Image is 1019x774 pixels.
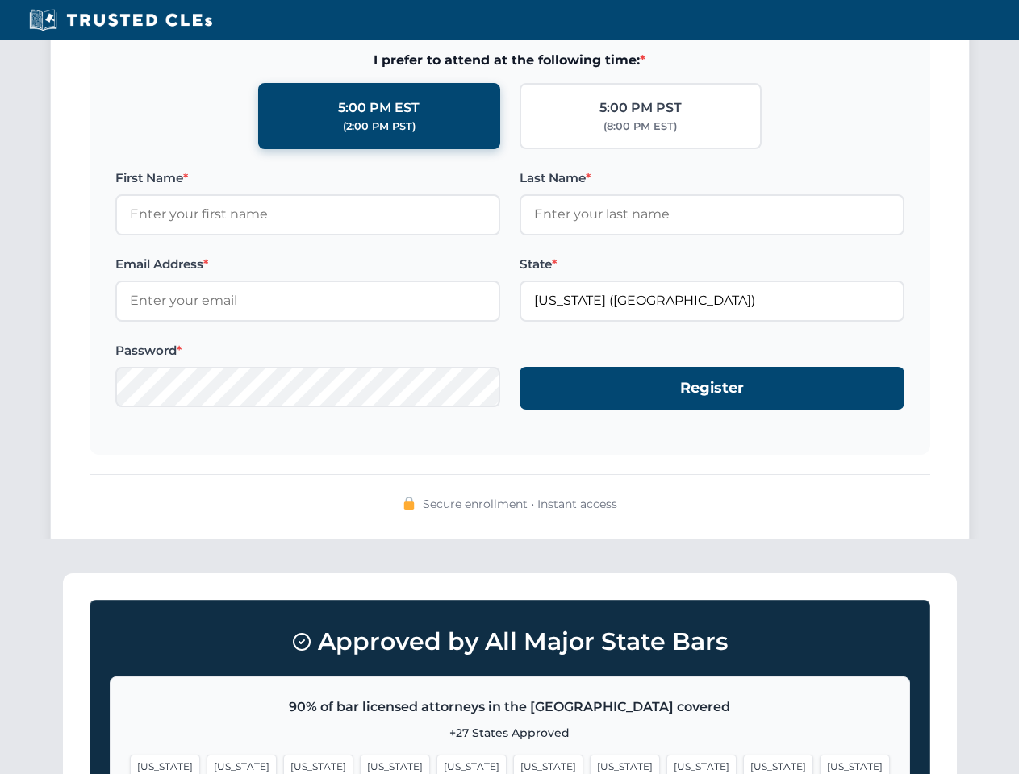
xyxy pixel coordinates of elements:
[338,98,420,119] div: 5:00 PM EST
[115,50,904,71] span: I prefer to attend at the following time:
[115,169,500,188] label: First Name
[403,497,416,510] img: 🔒
[24,8,217,32] img: Trusted CLEs
[343,119,416,135] div: (2:00 PM PST)
[520,194,904,235] input: Enter your last name
[520,255,904,274] label: State
[520,367,904,410] button: Register
[423,495,617,513] span: Secure enrollment • Instant access
[130,697,890,718] p: 90% of bar licensed attorneys in the [GEOGRAPHIC_DATA] covered
[115,255,500,274] label: Email Address
[520,169,904,188] label: Last Name
[599,98,682,119] div: 5:00 PM PST
[115,281,500,321] input: Enter your email
[115,194,500,235] input: Enter your first name
[115,341,500,360] label: Password
[110,620,910,664] h3: Approved by All Major State Bars
[520,281,904,321] input: Florida (FL)
[130,724,890,742] p: +27 States Approved
[603,119,677,135] div: (8:00 PM EST)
